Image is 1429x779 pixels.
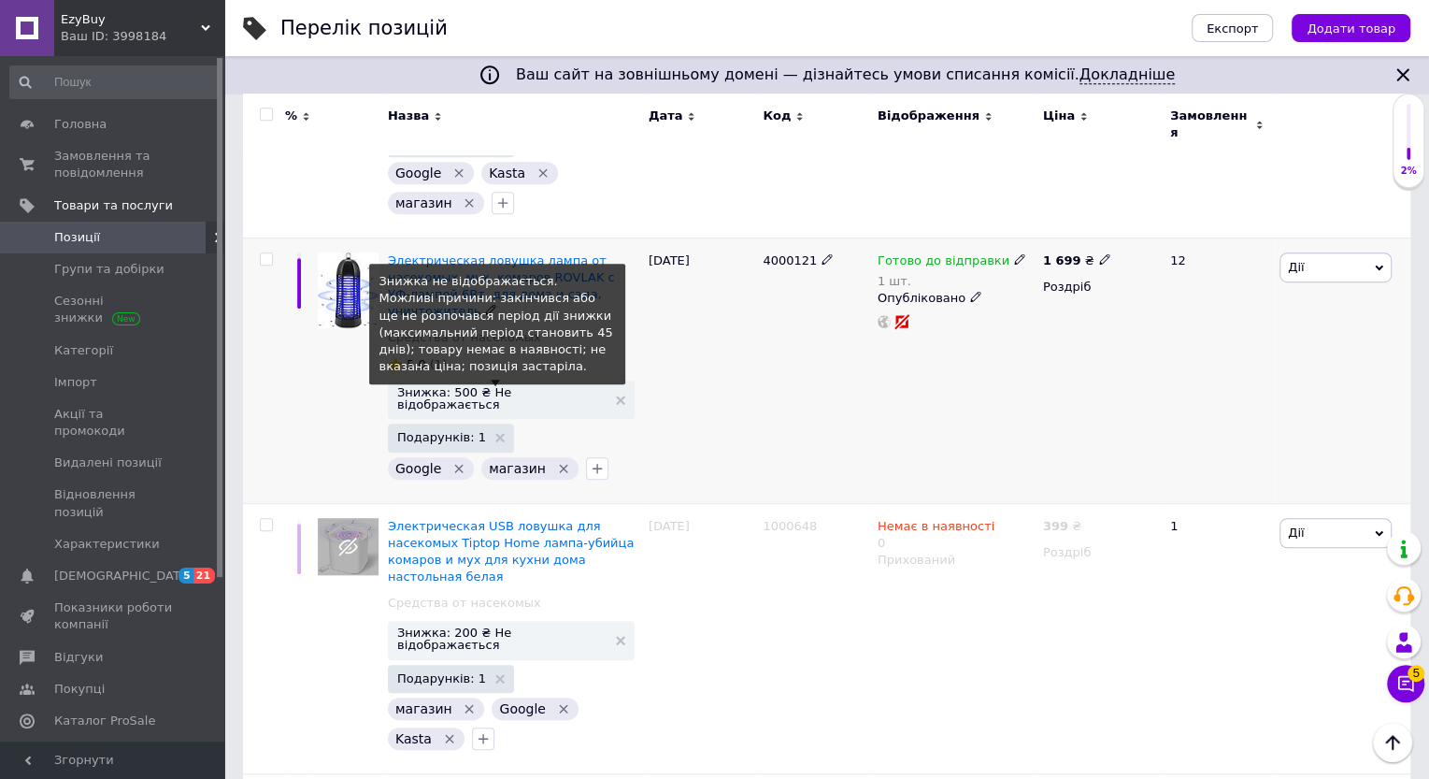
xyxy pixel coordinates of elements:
span: Дії [1288,526,1304,540]
svg: Видалити мітку [462,195,477,210]
a: Докладніше [1079,65,1175,84]
div: [DATE] [644,503,759,773]
button: Експорт [1192,14,1274,42]
div: 1 шт. [878,274,1026,288]
span: Знижка: 200 ₴ Не відображається [397,627,607,651]
span: Ваш сайт на зовнішньому домені — дізнайтесь умови списання комісії. [516,65,1175,84]
span: Готово до відправки [878,253,1009,273]
svg: Видалити мітку [556,701,571,716]
span: Позиції [54,229,100,246]
div: ₴ [1043,252,1111,269]
svg: Закрити [1392,64,1414,86]
span: Ціна [1043,108,1075,124]
div: Перелік позицій [280,19,448,38]
img: Электрическая USB ловушка для насекомых Tiptop Home лампа-убийца комаров и мух для кухни дома нас... [318,518,379,576]
a: Средства от насекомых [388,595,541,612]
span: Акції та промокоди [54,406,173,440]
span: Покупці [54,681,105,698]
button: Наверх [1373,723,1412,762]
div: 12 [1159,238,1275,503]
span: магазин [395,195,452,210]
div: [DATE] [644,238,759,503]
span: Замовлення та повідомлення [54,148,173,181]
span: Немає в наявності [878,519,994,539]
span: 4000121 [763,253,817,267]
span: Імпорт [54,374,97,391]
svg: Видалити мітку [556,461,571,476]
span: Товари та послуги [54,197,173,214]
span: [DEMOGRAPHIC_DATA] [54,568,193,584]
span: Подарунків: 1 [397,672,486,685]
span: Додати товар [1307,22,1395,36]
div: ₴ [1043,518,1081,535]
div: Ваш ID: 3998184 [61,28,224,45]
div: Знижка не відображається. Можливі причини: закінчився або ще не розпочався період дії знижки (мак... [379,273,615,375]
span: Kasta [395,731,432,746]
span: Категорії [54,342,113,359]
span: Подарунків: 1 [397,431,486,443]
span: Google [395,166,441,180]
b: 1 699 [1043,253,1081,267]
a: Электрическая ловушка лампа от насекомых, мух, комаров ROVLAK с УФ-лампой 6Вт, для дома и сада, у... [388,253,615,319]
span: 1000648 [763,519,817,533]
span: 5 [179,568,193,584]
svg: Видалити мітку [451,461,466,476]
span: 21 [193,568,215,584]
button: Додати товар [1292,14,1410,42]
span: Головна [54,116,107,133]
span: EzyBuy [61,11,201,28]
div: 1 [1159,503,1275,773]
div: 2% [1393,165,1423,178]
input: Пошук [9,65,220,99]
span: Kasta [489,166,525,180]
span: % [285,108,297,124]
a: Электрическая USB ловушка для насекомых Tiptop Home лампа-убийца комаров и мух для кухни дома нас... [388,519,634,584]
span: Групи та добірки [54,261,164,278]
span: Каталог ProSale [54,713,155,729]
span: 5 [1408,660,1424,677]
span: Дата [649,108,683,124]
span: Видалені позиції [54,454,162,471]
span: Замовлення [1170,108,1250,141]
span: Характеристики [54,536,160,553]
span: Відгуки [54,649,103,666]
button: Чат з покупцем5 [1387,665,1424,702]
span: Експорт [1207,22,1259,36]
div: 0 [878,518,994,552]
span: магазин [489,461,546,476]
span: Код [763,108,791,124]
svg: Видалити мітку [536,166,550,180]
span: Дії [1288,260,1304,274]
span: Знижка: 500 ₴ Не відображається [397,386,607,411]
span: магазин [395,701,452,716]
span: Відображення [878,108,979,124]
span: Відновлення позицій [54,486,173,520]
div: Роздріб [1043,279,1154,296]
span: Google [499,701,545,716]
svg: Видалити мітку [451,166,466,180]
span: Назва [388,108,429,124]
span: Google [395,461,441,476]
span: Показники роботи компанії [54,599,173,633]
div: Роздріб [1043,544,1154,561]
b: 399 [1043,519,1068,533]
svg: Видалити мітку [442,731,457,746]
div: Прихований [878,552,1034,569]
div: Опубліковано [878,290,1034,307]
svg: Видалити мітку [462,701,477,716]
img: Электрическая ловушка лампа от насекомых, мух, комаров ROVLAK с УФ-лампой 6Вт, для дома и сада, у... [318,252,379,328]
span: Сезонні знижки [54,293,173,326]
